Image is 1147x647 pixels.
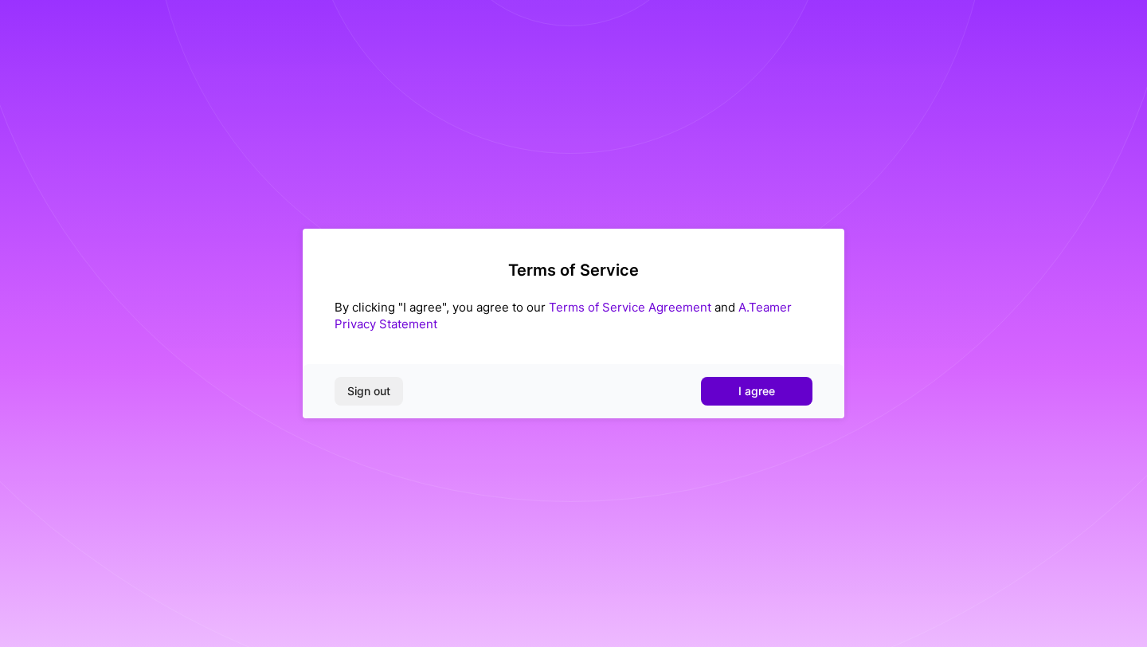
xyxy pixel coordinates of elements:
[335,261,812,280] h2: Terms of Service
[549,300,711,315] a: Terms of Service Agreement
[335,377,403,406] button: Sign out
[347,383,390,399] span: Sign out
[701,377,812,406] button: I agree
[738,383,775,399] span: I agree
[335,299,812,332] div: By clicking "I agree", you agree to our and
